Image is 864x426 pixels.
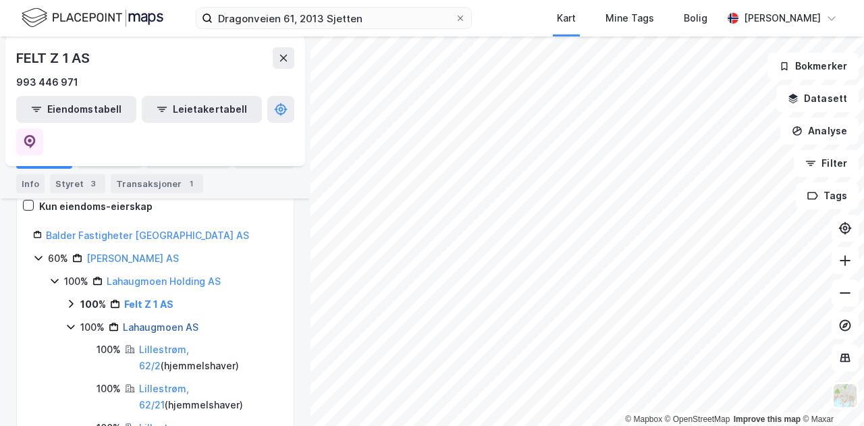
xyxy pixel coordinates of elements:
[16,74,78,90] div: 993 446 971
[46,230,249,241] a: Balder Fastigheter [GEOGRAPHIC_DATA] AS
[767,53,859,80] button: Bokmerker
[16,47,92,69] div: FELT Z 1 AS
[605,10,654,26] div: Mine Tags
[80,319,105,336] div: 100%
[213,8,455,28] input: Søk på adresse, matrikkel, gårdeiere, leietakere eller personer
[97,342,121,358] div: 100%
[796,182,859,209] button: Tags
[48,250,68,267] div: 60%
[794,150,859,177] button: Filter
[86,252,179,264] a: [PERSON_NAME] AS
[776,85,859,112] button: Datasett
[142,96,262,123] button: Leietakertabell
[16,96,136,123] button: Eiendomstabell
[557,10,576,26] div: Kart
[16,174,45,193] div: Info
[665,415,730,424] a: OpenStreetMap
[50,174,105,193] div: Styret
[123,321,198,333] a: Lahaugmoen AS
[22,6,163,30] img: logo.f888ab2527a4732fd821a326f86c7f29.svg
[796,361,864,426] iframe: Chat Widget
[80,296,106,313] div: 100%
[625,415,662,424] a: Mapbox
[139,383,189,410] a: Lillestrøm, 62/21
[734,415,801,424] a: Improve this map
[744,10,821,26] div: [PERSON_NAME]
[39,198,153,215] div: Kun eiendoms-eierskap
[139,342,277,374] div: ( hjemmelshaver )
[97,381,121,397] div: 100%
[184,177,198,190] div: 1
[139,381,277,413] div: ( hjemmelshaver )
[86,177,100,190] div: 3
[64,273,88,290] div: 100%
[684,10,707,26] div: Bolig
[124,298,173,310] a: Felt Z 1 AS
[111,174,203,193] div: Transaksjoner
[107,275,221,287] a: Lahaugmoen Holding AS
[780,117,859,144] button: Analyse
[139,344,189,371] a: Lillestrøm, 62/2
